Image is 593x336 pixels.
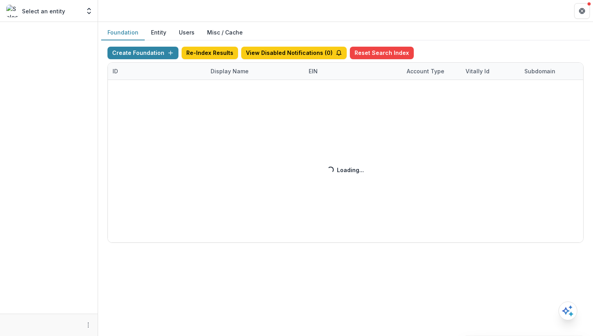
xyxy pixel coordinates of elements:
[6,5,19,17] img: Select an entity
[201,25,249,40] button: Misc / Cache
[145,25,173,40] button: Entity
[84,320,93,330] button: More
[101,25,145,40] button: Foundation
[173,25,201,40] button: Users
[558,301,577,320] button: Open AI Assistant
[84,3,95,19] button: Open entity switcher
[22,7,65,15] p: Select an entity
[574,3,590,19] button: Get Help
